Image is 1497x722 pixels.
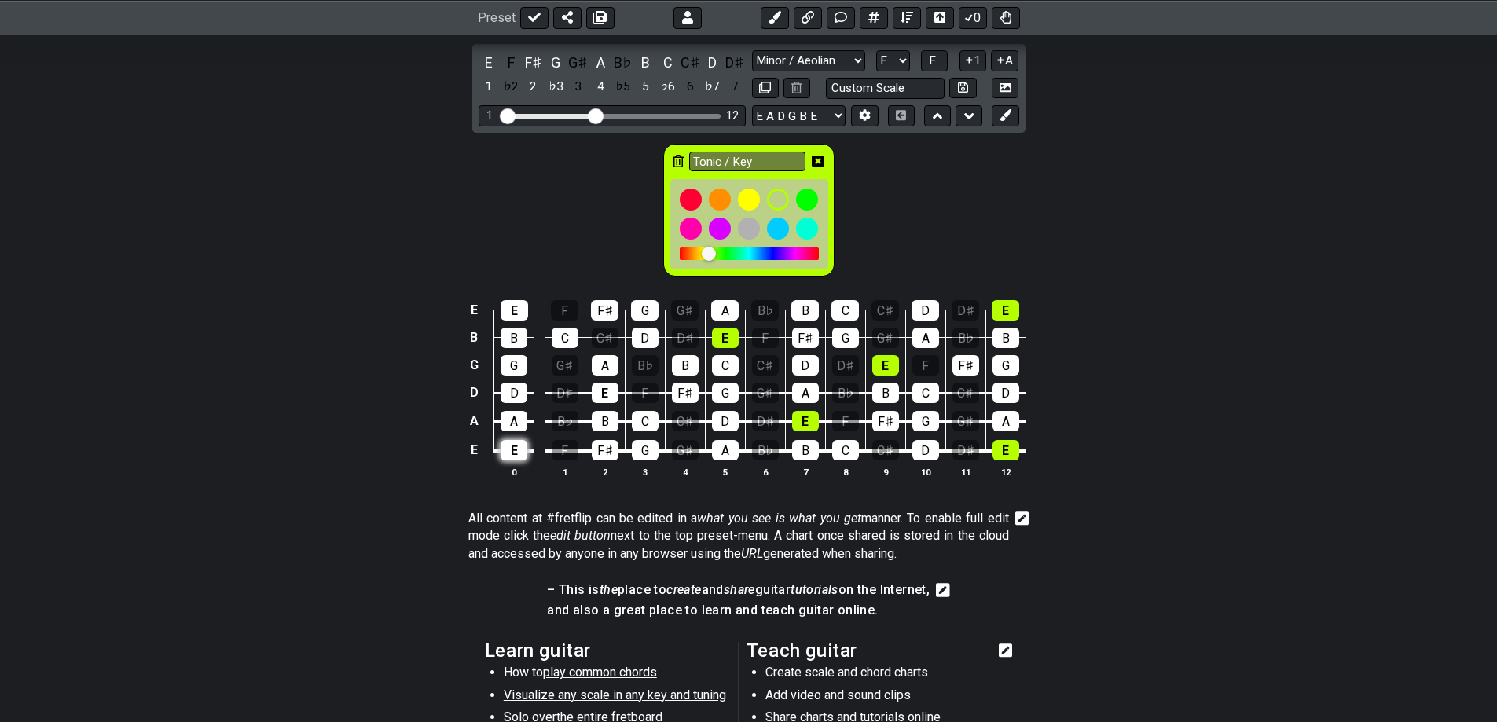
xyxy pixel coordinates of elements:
span: Click to edit [468,510,1009,563]
div: D♯ [952,300,979,321]
div: G [832,328,859,348]
div: E [792,411,819,431]
div: C♯ [952,383,979,403]
button: Copy [752,78,779,99]
div: E [992,440,1019,460]
button: Toggle horizontal chord view [926,6,954,28]
div: F♯ [591,300,618,321]
button: Done edit! [520,6,549,28]
em: edit button [550,528,611,543]
th: 7 [785,464,825,481]
select: Tuning [752,105,846,126]
div: B [672,355,699,376]
button: Add an identical marker to each fretkit. [761,6,789,28]
div: toggle pitch class [703,52,723,73]
div: A [992,411,1019,431]
p: All content at #fretflip can be edited in a manner. To enable full edit mode click the next to th... [468,510,1009,563]
span: Click to edit [547,581,930,623]
i: Exit edit mode [812,151,824,174]
th: 4 [665,464,705,481]
div: C [712,355,739,376]
button: Store user defined scale [949,78,976,99]
div: G♯ [952,411,979,431]
div: toggle pitch class [568,52,589,73]
div: G [632,440,659,460]
div: F [832,411,859,431]
div: E [501,300,528,321]
div: A [712,440,739,460]
div: G [631,300,659,321]
li: Create scale and chord charts [765,664,989,686]
div: #ff0034 [680,189,702,211]
div: C [552,328,578,348]
i: Edit [999,642,1013,661]
button: Create Image [992,78,1018,99]
div: B [791,300,819,321]
div: A [792,383,819,403]
div: F♯ [792,328,819,348]
div: E [501,440,527,460]
td: A [464,406,483,435]
button: A [991,50,1018,71]
select: Tonic/Root [876,50,910,71]
button: Move up [924,105,951,126]
span: Preset [478,10,516,25]
div: D [992,383,1019,403]
li: How to [504,664,728,686]
div: F♯ [672,383,699,403]
div: G [501,355,527,376]
div: toggle pitch class [658,52,678,73]
div: F♯ [952,355,979,376]
div: 1 [486,109,493,123]
div: toggle scale degree [658,76,678,97]
div: G♯ [672,440,699,460]
div: toggle scale degree [545,76,566,97]
em: the [600,582,618,597]
div: C♯ [871,300,899,321]
div: C♯ [752,355,779,376]
div: F [552,440,578,460]
div: C [832,440,859,460]
div: E [712,328,739,348]
div: D [792,355,819,376]
th: 3 [625,464,665,481]
div: G♯ [671,300,699,321]
th: 12 [985,464,1026,481]
div: A [501,411,527,431]
div: B♭ [832,383,859,403]
button: Add marker [992,105,1018,126]
em: share [724,582,755,597]
div: D♯ [672,328,699,348]
select: Scale [752,50,865,71]
button: Delete [783,78,810,99]
span: Visualize any scale in any key and tuning [504,687,726,702]
div: 12 [726,109,739,123]
div: B [992,328,1019,348]
div: #00ff00 [796,189,818,211]
button: Toggle Dexterity for all fretkits [992,6,1020,28]
em: create [666,582,701,597]
div: #b6ff00 [767,189,789,211]
div: G♯ [552,355,578,376]
em: URL [741,546,763,561]
th: 2 [585,464,625,481]
button: Open sort Window [893,6,921,28]
div: B♭ [751,300,779,321]
td: B [464,324,483,351]
div: toggle pitch class [523,52,544,73]
div: B [792,440,819,460]
div: #00ffd5 [796,218,818,240]
div: G [712,383,739,403]
div: #00ccff [767,218,789,240]
em: what you see is what you get [697,511,861,526]
div: toggle pitch class [725,52,745,73]
div: G♯ [872,328,899,348]
li: Add video and sound clips [765,687,989,709]
div: C♯ [592,328,618,348]
div: D [712,411,739,431]
div: toggle pitch class [501,52,521,73]
div: toggle scale degree [680,76,700,97]
th: 6 [745,464,785,481]
div: C [912,383,939,403]
div: toggle scale degree [703,76,723,97]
